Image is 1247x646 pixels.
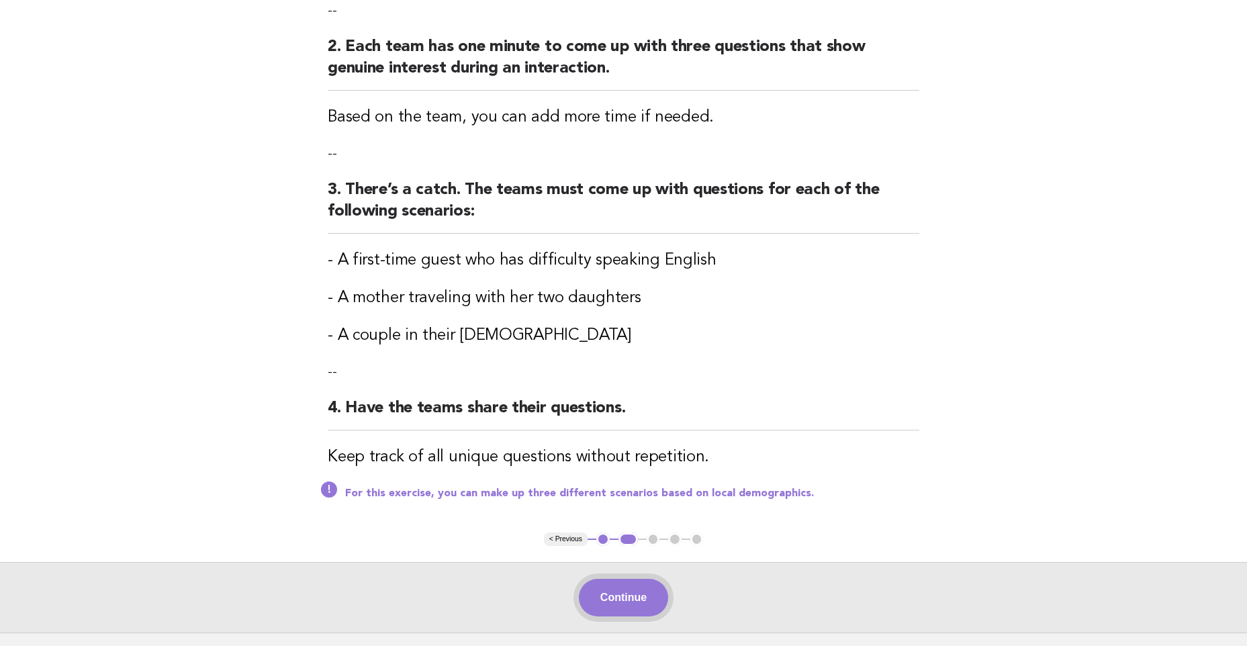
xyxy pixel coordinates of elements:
[328,287,919,309] h3: - A mother traveling with her two daughters
[579,579,668,616] button: Continue
[328,398,919,430] h2: 4. Have the teams share their questions.
[328,447,919,468] h3: Keep track of all unique questions without repetition.
[345,487,919,500] p: For this exercise, you can make up three different scenarios based on local demographics.
[328,36,919,91] h2: 2. Each team has one minute to come up with three questions that show genuine interest during an ...
[328,250,919,271] h3: - A first-time guest who has difficulty speaking English
[544,533,588,546] button: < Previous
[328,144,919,163] p: --
[328,363,919,381] p: --
[618,533,638,546] button: 2
[328,179,919,234] h2: 3. There’s a catch. The teams must come up with questions for each of the following scenarios:
[328,325,919,347] h3: - A couple in their [DEMOGRAPHIC_DATA]
[328,107,919,128] h3: Based on the team, you can add more time if needed.
[596,533,610,546] button: 1
[328,1,919,20] p: --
